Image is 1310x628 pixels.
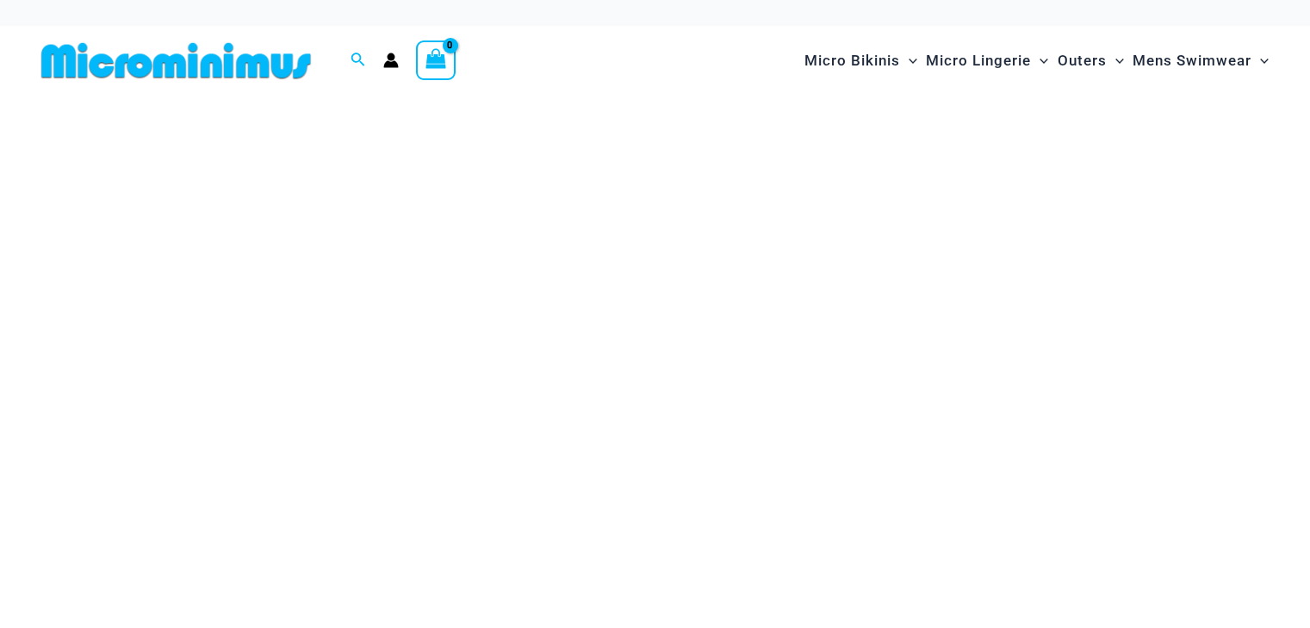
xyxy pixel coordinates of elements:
[804,39,900,83] span: Micro Bikinis
[1251,39,1269,83] span: Menu Toggle
[798,32,1276,90] nav: Site Navigation
[1128,34,1273,87] a: Mens SwimwearMenu ToggleMenu Toggle
[900,39,917,83] span: Menu Toggle
[1107,39,1124,83] span: Menu Toggle
[1031,39,1048,83] span: Menu Toggle
[34,41,318,80] img: MM SHOP LOGO FLAT
[1133,39,1251,83] span: Mens Swimwear
[800,34,922,87] a: Micro BikinisMenu ToggleMenu Toggle
[922,34,1052,87] a: Micro LingerieMenu ToggleMenu Toggle
[1053,34,1128,87] a: OutersMenu ToggleMenu Toggle
[416,40,456,80] a: View Shopping Cart, empty
[926,39,1031,83] span: Micro Lingerie
[1058,39,1107,83] span: Outers
[383,53,399,68] a: Account icon link
[351,50,366,72] a: Search icon link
